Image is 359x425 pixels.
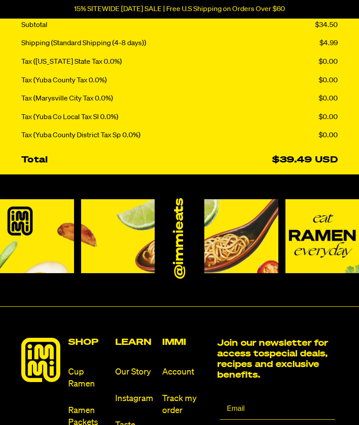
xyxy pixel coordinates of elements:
div: Subtotal [21,16,52,35]
div: $0.00 [314,127,338,145]
a: Instagram [115,393,155,405]
h2: Immi [162,338,210,347]
div: $0.00 [314,53,338,72]
div: Tax (Yuba County District Tax Sp 0.0%) [21,127,145,145]
a: Account [162,366,210,378]
div: $34.50 [311,16,338,35]
a: @immieats [172,198,187,278]
div: Tax (Marysville City Tax 0.0%) [21,90,117,108]
strong: Total [21,155,48,164]
img: Instagram [204,199,278,273]
strong: $39.49 USD [272,155,338,164]
a: Our Story [115,366,155,378]
a: Cup Ramen [68,366,108,390]
div: $0.00 [314,90,338,108]
div: Tax (Yuba Co Local Tax Sl 0.0%) [21,108,123,127]
div: $0.00 [314,72,338,90]
div: Shipping (Standard Shipping (4-8 days)) [21,35,151,53]
div: Tax (Yuba County Tax 0.0%) [21,72,111,90]
div: Tax ([US_STATE] State Tax 0.0%) [21,53,126,72]
h2: Shop [68,338,108,347]
p: 15% SITEWIDE [DATE] SALE | Free U.S Shipping on Orders Over $60 [74,5,285,13]
a: Track my order [162,393,210,417]
h2: Join our newsletter for access to special deals, recipes and exclusive benefits. [217,338,338,380]
h2: Learn [115,338,155,347]
input: Email [220,398,335,420]
div: $4.99 [315,35,338,53]
img: Instagram [81,199,155,273]
img: immieats [21,338,60,382]
div: $0.00 [314,108,338,127]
